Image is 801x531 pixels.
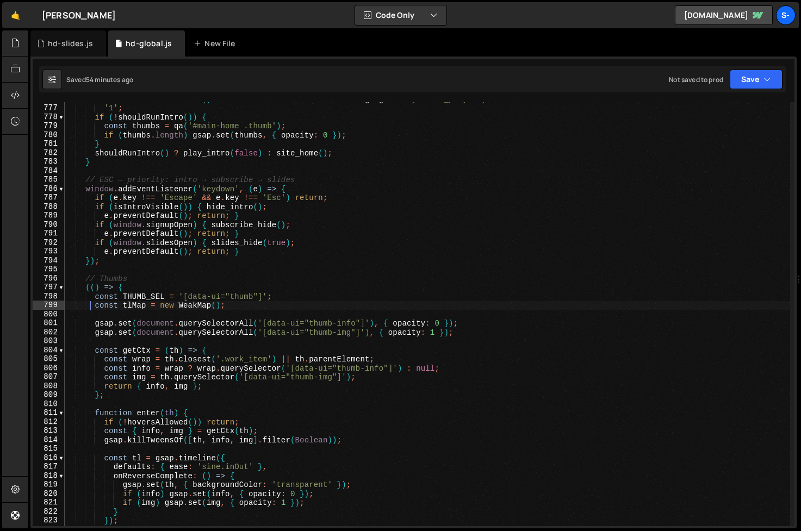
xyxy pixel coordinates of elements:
div: [PERSON_NAME] [42,9,116,22]
div: 792 [33,238,65,247]
div: 784 [33,166,65,176]
div: 821 [33,498,65,507]
div: Saved [66,75,133,84]
div: hd-global.js [126,38,172,49]
div: 789 [33,211,65,220]
a: 🤙 [2,2,29,28]
div: 790 [33,220,65,229]
div: 780 [33,130,65,140]
div: 788 [33,202,65,211]
div: 800 [33,310,65,319]
div: 820 [33,489,65,498]
div: 801 [33,318,65,328]
div: 811 [33,408,65,417]
div: 795 [33,265,65,274]
div: 794 [33,256,65,265]
div: 54 minutes ago [86,75,133,84]
div: 808 [33,382,65,391]
div: 787 [33,193,65,202]
div: 797 [33,283,65,292]
div: 806 [33,364,65,373]
div: 815 [33,444,65,453]
div: 804 [33,346,65,355]
div: Not saved to prod [669,75,723,84]
button: Save [730,70,783,89]
div: 807 [33,372,65,382]
div: 778 [33,113,65,122]
div: 803 [33,336,65,346]
div: 791 [33,229,65,238]
div: 785 [33,175,65,184]
div: 819 [33,480,65,489]
div: 812 [33,417,65,427]
div: 799 [33,301,65,310]
div: 786 [33,184,65,193]
div: 779 [33,121,65,130]
div: 809 [33,390,65,399]
div: 777 [33,103,65,113]
div: 817 [33,462,65,471]
div: 822 [33,507,65,516]
button: Code Only [355,5,446,25]
a: [DOMAIN_NAME] [675,5,773,25]
div: 798 [33,292,65,301]
div: 805 [33,354,65,364]
div: 781 [33,139,65,148]
div: 810 [33,399,65,409]
div: 816 [33,453,65,463]
div: 813 [33,426,65,435]
div: 802 [33,328,65,337]
a: s- [776,5,796,25]
div: 793 [33,247,65,256]
div: 783 [33,157,65,166]
div: hd-slides.js [48,38,93,49]
div: 818 [33,471,65,480]
div: 814 [33,435,65,445]
div: 823 [33,516,65,525]
div: New File [194,38,239,49]
div: 782 [33,148,65,158]
div: 796 [33,274,65,283]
